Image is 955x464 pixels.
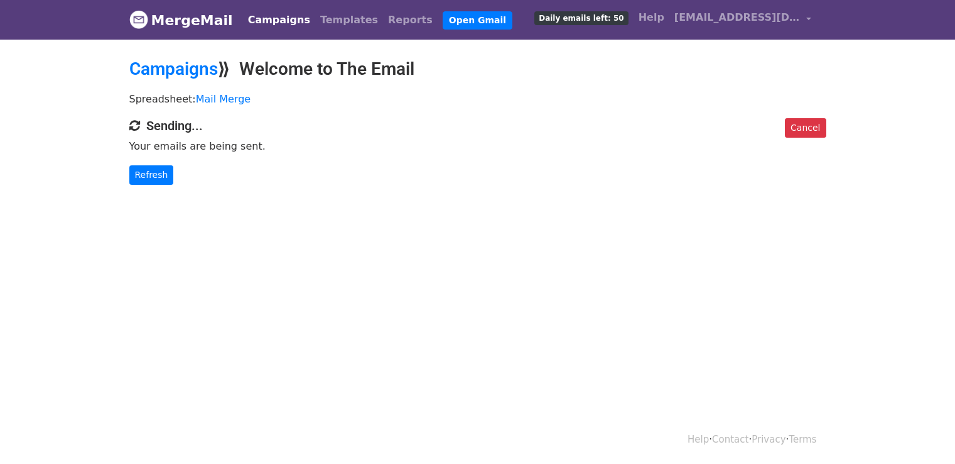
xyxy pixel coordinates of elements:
[529,5,633,30] a: Daily emails left: 50
[674,10,800,25] span: [EMAIL_ADDRESS][DOMAIN_NAME]
[712,434,748,445] a: Contact
[315,8,383,33] a: Templates
[196,93,251,105] a: Mail Merge
[129,10,148,29] img: MergeMail logo
[129,58,826,80] h2: ⟫ Welcome to The Email
[383,8,438,33] a: Reports
[534,11,628,25] span: Daily emails left: 50
[785,118,826,138] a: Cancel
[789,434,816,445] a: Terms
[129,165,174,185] a: Refresh
[129,140,826,153] p: Your emails are being sent.
[688,434,709,445] a: Help
[243,8,315,33] a: Campaigns
[443,11,512,30] a: Open Gmail
[634,5,669,30] a: Help
[129,58,218,79] a: Campaigns
[129,7,233,33] a: MergeMail
[669,5,816,35] a: [EMAIL_ADDRESS][DOMAIN_NAME]
[129,118,826,133] h4: Sending...
[752,434,785,445] a: Privacy
[129,92,826,106] p: Spreadsheet:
